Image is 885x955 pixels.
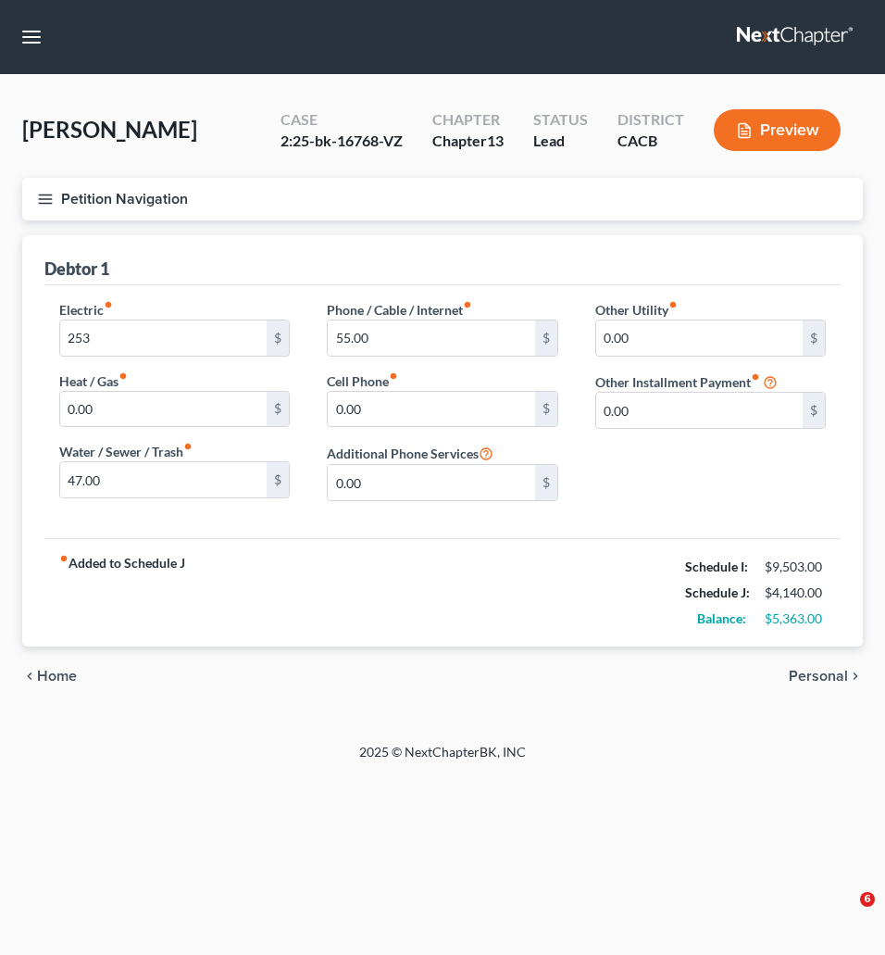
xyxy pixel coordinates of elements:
[463,300,472,309] i: fiber_manual_record
[533,131,588,152] div: Lead
[596,320,803,356] input: --
[60,462,267,497] input: --
[280,131,403,152] div: 2:25-bk-16768-VZ
[59,554,69,563] i: fiber_manual_record
[183,442,193,451] i: fiber_manual_record
[535,320,557,356] div: $
[803,393,825,428] div: $
[714,109,841,151] button: Preview
[617,131,684,152] div: CACB
[617,109,684,131] div: District
[60,392,267,427] input: --
[533,109,588,131] div: Status
[37,669,77,684] span: Home
[432,131,504,152] div: Chapter
[22,116,197,143] span: [PERSON_NAME]
[822,892,866,936] iframe: Intercom live chat
[765,584,826,602] div: $4,140.00
[328,465,534,500] input: --
[22,669,77,684] button: chevron_left Home
[595,300,678,320] label: Other Utility
[22,669,37,684] i: chevron_left
[595,372,760,392] label: Other Installment Payment
[59,371,128,391] label: Heat / Gas
[328,320,534,356] input: --
[697,610,746,626] strong: Balance:
[535,465,557,500] div: $
[789,669,848,684] span: Personal
[789,669,863,684] button: Personal chevron_right
[59,300,113,320] label: Electric
[327,371,398,391] label: Cell Phone
[328,392,534,427] input: --
[535,392,557,427] div: $
[389,371,398,381] i: fiber_manual_record
[751,372,760,382] i: fiber_manual_record
[267,392,289,427] div: $
[487,132,504,149] span: 13
[118,371,128,381] i: fiber_manual_record
[848,669,863,684] i: chevron_right
[44,258,109,280] div: Debtor 1
[109,743,776,776] div: 2025 © NextChapterBK, INC
[327,300,472,320] label: Phone / Cable / Internet
[22,178,863,220] button: Petition Navigation
[596,393,803,428] input: --
[765,558,826,576] div: $9,503.00
[60,320,267,356] input: --
[432,109,504,131] div: Chapter
[59,442,193,461] label: Water / Sewer / Trash
[860,892,875,907] span: 6
[685,559,748,574] strong: Schedule I:
[685,584,750,600] strong: Schedule J:
[104,300,113,309] i: fiber_manual_record
[765,609,826,628] div: $5,363.00
[668,300,678,309] i: fiber_manual_record
[327,442,493,464] label: Additional Phone Services
[59,554,185,632] strong: Added to Schedule J
[803,320,825,356] div: $
[267,320,289,356] div: $
[267,462,289,497] div: $
[280,109,403,131] div: Case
